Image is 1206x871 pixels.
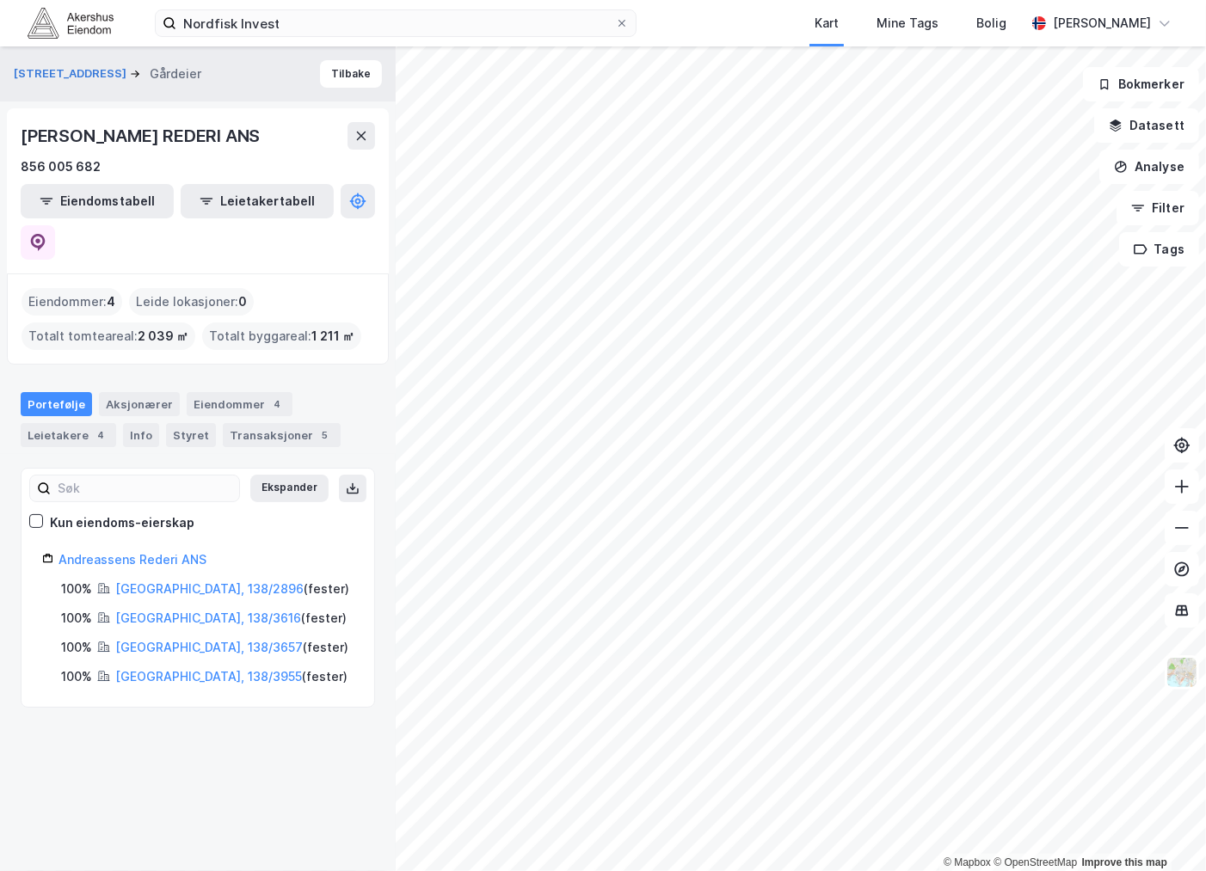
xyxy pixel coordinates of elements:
button: Ekspander [250,475,329,502]
a: Andreassens Rederi ANS [58,552,206,567]
div: [PERSON_NAME] [1053,13,1151,34]
div: ( fester ) [115,637,348,658]
div: Leietakere [21,423,116,447]
div: Totalt byggareal : [202,322,361,350]
button: Eiendomstabell [21,184,174,218]
div: Kun eiendoms-eierskap [50,512,194,533]
div: 100% [61,579,92,599]
div: ( fester ) [115,579,349,599]
button: Filter [1117,191,1199,225]
a: OpenStreetMap [994,856,1077,868]
div: 100% [61,637,92,658]
div: 5 [317,426,334,444]
div: ( fester ) [115,608,347,629]
div: Info [123,423,159,447]
div: Aksjonærer [99,392,180,416]
button: Analyse [1099,150,1199,184]
span: 2 039 ㎡ [138,326,188,347]
div: Mine Tags [877,13,938,34]
button: Tags [1119,232,1199,267]
img: Z [1166,656,1198,689]
div: Kontrollprogram for chat [1120,788,1206,871]
a: Improve this map [1082,856,1167,868]
div: 856 005 682 [21,156,101,177]
div: [PERSON_NAME] REDERI ANS [21,122,263,150]
div: Eiendommer : [22,288,122,316]
button: Bokmerker [1083,67,1199,101]
div: 4 [92,426,109,444]
div: Styret [166,423,216,447]
span: 1 211 ㎡ [311,326,354,347]
a: [GEOGRAPHIC_DATA], 138/3657 [115,640,303,654]
div: Eiendommer [187,392,292,416]
div: Leide lokasjoner : [129,288,254,316]
div: 100% [61,666,92,687]
div: 100% [61,608,92,629]
button: [STREET_ADDRESS] [14,65,130,83]
input: Søk [51,475,239,501]
a: [GEOGRAPHIC_DATA], 138/3955 [115,669,302,684]
button: Leietakertabell [181,184,334,218]
a: [GEOGRAPHIC_DATA], 138/2896 [115,581,304,596]
span: 4 [107,291,115,312]
a: [GEOGRAPHIC_DATA], 138/3616 [115,610,301,625]
button: Tilbake [320,60,382,88]
iframe: Chat Widget [1120,788,1206,871]
input: Søk på adresse, matrikkel, gårdeiere, leietakere eller personer [176,10,615,36]
a: Mapbox [944,856,991,868]
div: Bolig [976,13,1006,34]
span: 0 [238,291,247,312]
div: Gårdeier [150,64,201,84]
div: 4 [268,396,286,413]
img: akershus-eiendom-logo.9091f326c980b4bce74ccdd9f866810c.svg [28,8,114,38]
div: Transaksjoner [223,423,341,447]
div: Portefølje [21,392,92,416]
div: Totalt tomteareal : [22,322,195,350]
button: Datasett [1094,108,1199,143]
div: Kart [815,13,839,34]
div: ( fester ) [115,666,348,687]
